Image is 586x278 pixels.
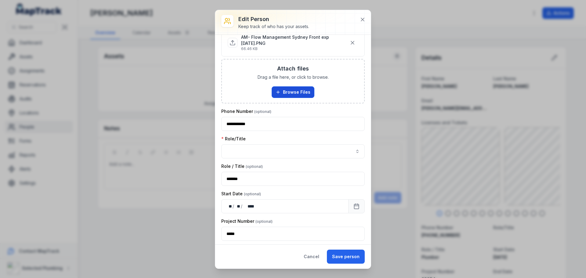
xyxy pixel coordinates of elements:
button: Browse Files [272,86,314,98]
label: Role/Title [221,136,246,142]
button: Cancel [298,250,324,264]
label: Start Date [221,191,261,197]
h3: Attach files [277,64,309,73]
button: Save person [327,250,365,264]
label: Phone Number [221,108,271,114]
p: 66.46 KB [241,46,347,51]
h3: Edit person [238,15,309,23]
button: Calendar [348,199,365,213]
label: Role / Title [221,163,263,169]
label: Project Number [221,218,273,224]
div: year, [243,203,255,209]
span: Drag a file here, or click to browse. [258,74,329,80]
p: AM- Flow Management Sydney Front exp [DATE].PNG [241,34,347,46]
div: month, [235,203,241,209]
div: Keep track of who has your assets. [238,23,309,30]
div: / [241,203,243,209]
div: day, [226,203,233,209]
div: / [233,203,235,209]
